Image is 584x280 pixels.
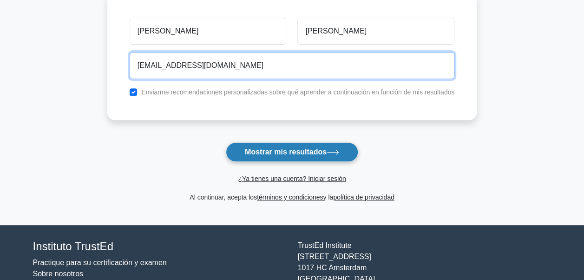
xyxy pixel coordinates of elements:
[33,259,167,267] a: Practique para su certificación y examen
[33,240,287,253] h4: Instituto TrustEd
[141,88,454,96] label: Enviarme recomendaciones personalizadas sobre qué aprender a continuación en función de mis resul...
[333,193,394,201] a: política de privacidad
[238,175,346,182] a: ¿Ya tienes una cuenta? Iniciar sesión
[297,18,454,45] input: Apellido
[190,193,394,201] font: Al continuar, acepta los y la
[130,18,287,45] input: Nombre
[33,270,84,278] a: Sobre nosotros
[245,148,327,156] font: Mostrar mis resultados
[257,193,323,201] a: términos y condiciones
[130,52,454,79] input: Correo electrónico
[226,142,358,162] button: Mostrar mis resultados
